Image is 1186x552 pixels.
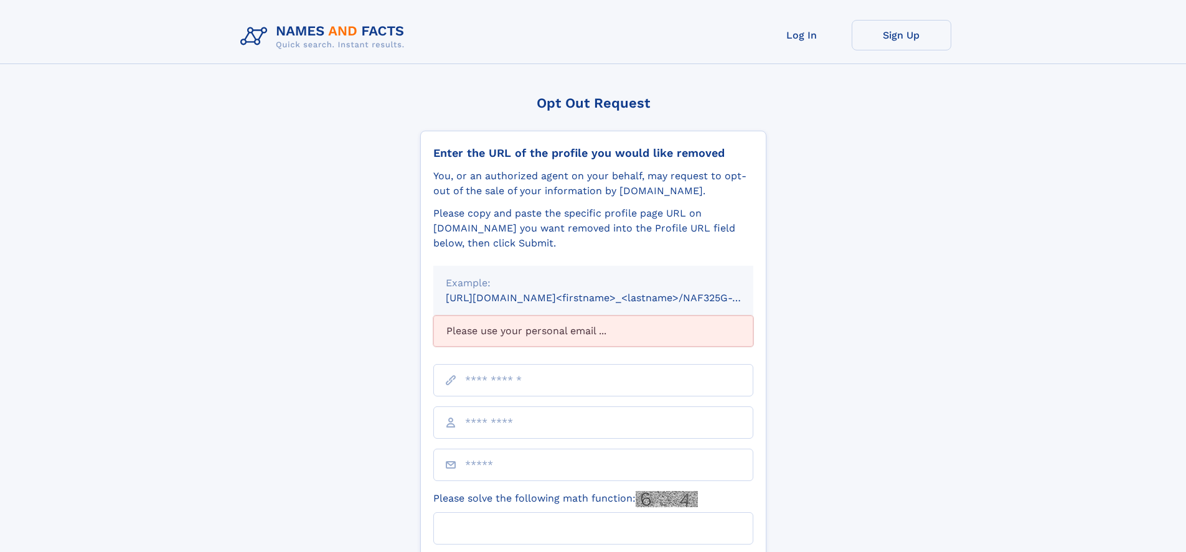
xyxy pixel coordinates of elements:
a: Log In [752,20,852,50]
div: Please use your personal email ... [433,316,753,347]
a: Sign Up [852,20,951,50]
img: Logo Names and Facts [235,20,415,54]
div: Please copy and paste the specific profile page URL on [DOMAIN_NAME] you want removed into the Pr... [433,206,753,251]
div: Example: [446,276,741,291]
div: Enter the URL of the profile you would like removed [433,146,753,160]
label: Please solve the following math function: [433,491,698,507]
div: You, or an authorized agent on your behalf, may request to opt-out of the sale of your informatio... [433,169,753,199]
small: [URL][DOMAIN_NAME]<firstname>_<lastname>/NAF325G-xxxxxxxx [446,292,777,304]
div: Opt Out Request [420,95,766,111]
